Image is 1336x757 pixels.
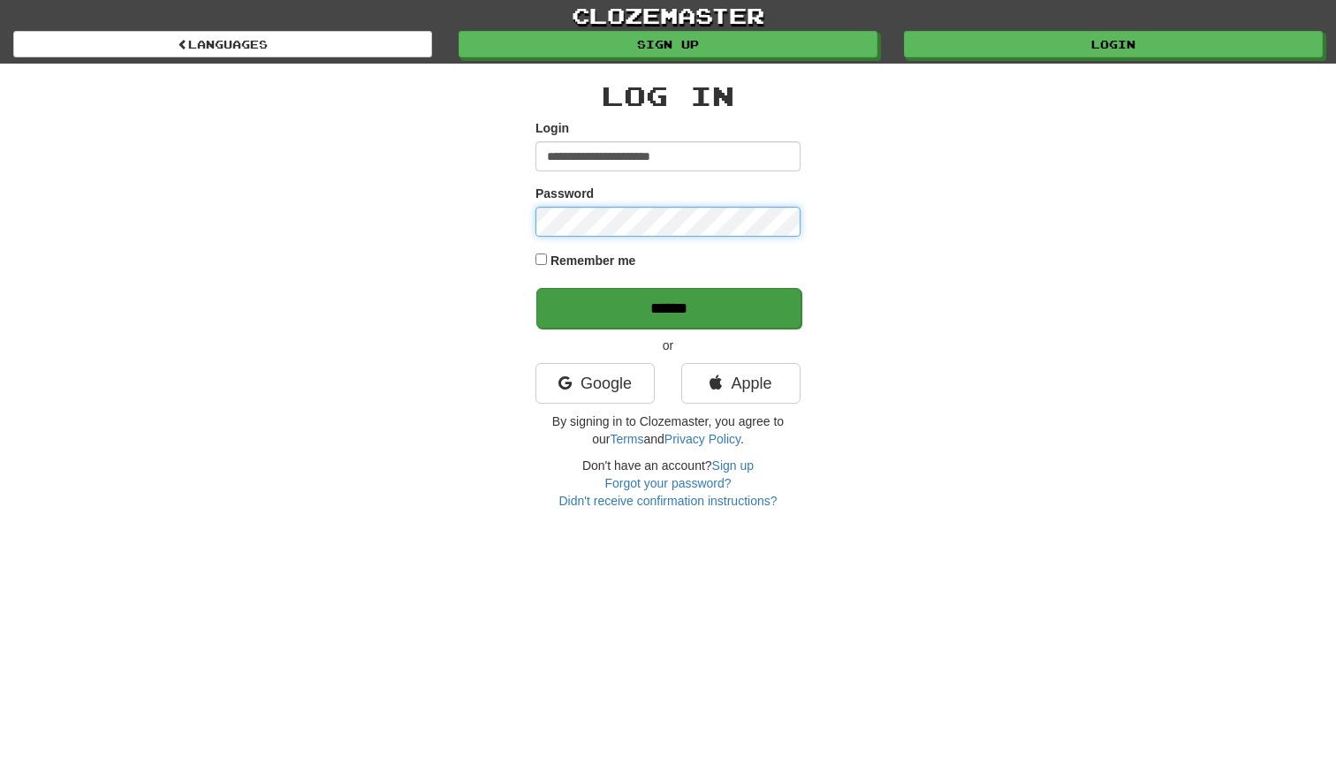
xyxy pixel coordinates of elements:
a: Google [535,363,655,404]
a: Languages [13,31,432,57]
a: Login [904,31,1323,57]
div: Don't have an account? [535,457,801,510]
label: Login [535,119,569,137]
a: Sign up [459,31,877,57]
label: Remember me [550,252,636,269]
a: Didn't receive confirmation instructions? [558,494,777,508]
a: Sign up [712,458,754,473]
h2: Log In [535,81,801,110]
p: By signing in to Clozemaster, you agree to our and . [535,413,801,448]
label: Password [535,185,594,202]
p: or [535,337,801,354]
a: Terms [610,432,643,446]
a: Privacy Policy [664,432,740,446]
a: Forgot your password? [604,476,731,490]
a: Apple [681,363,801,404]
